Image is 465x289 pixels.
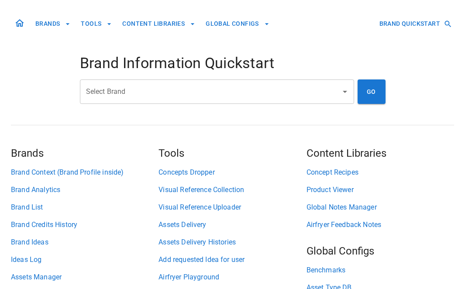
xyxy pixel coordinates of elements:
[158,255,306,265] a: Add requested Idea for user
[158,220,306,230] a: Assets Delivery
[11,220,158,230] a: Brand Credits History
[307,167,454,178] a: Concept Recipes
[11,146,158,160] h5: Brands
[307,220,454,230] a: Airfryer Feedback Notes
[158,146,306,160] h5: Tools
[11,185,158,195] a: Brand Analytics
[158,185,306,195] a: Visual Reference Collection
[307,185,454,195] a: Product Viewer
[307,146,454,160] h5: Content Libraries
[11,237,158,248] a: Brand Ideas
[158,272,306,282] a: Airfryer Playground
[11,255,158,265] a: Ideas Log
[202,16,273,32] button: GLOBAL CONFIGS
[80,54,386,72] h4: Brand Information Quickstart
[158,237,306,248] a: Assets Delivery Histories
[32,16,74,32] button: BRANDS
[307,244,454,258] h5: Global Configs
[11,272,158,282] a: Assets Manager
[11,202,158,213] a: Brand List
[119,16,199,32] button: CONTENT LIBRARIES
[307,265,454,275] a: Benchmarks
[11,167,158,178] a: Brand Context (Brand Profile inside)
[307,202,454,213] a: Global Notes Manager
[376,16,454,32] button: BRAND QUICKSTART
[77,16,115,32] button: TOOLS
[158,167,306,178] a: Concepts Dropper
[358,79,386,104] button: GO
[158,202,306,213] a: Visual Reference Uploader
[339,86,351,98] button: Open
